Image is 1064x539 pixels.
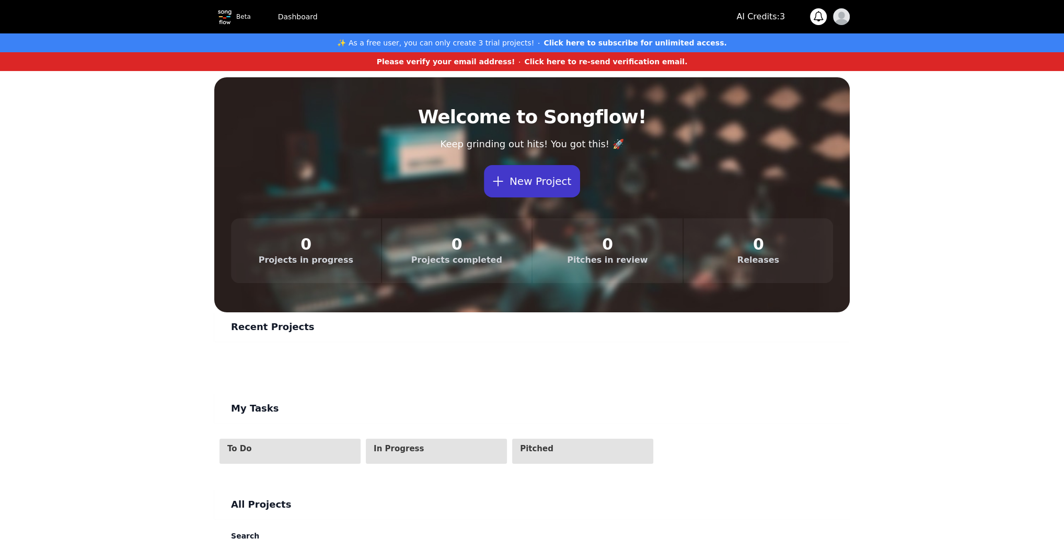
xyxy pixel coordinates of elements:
dt: Projects completed [399,254,515,266]
p: AI Credits: 3 [736,10,785,23]
dt: Releases [700,254,817,266]
p: Keep grinding out hits! You got this! 🚀 [231,136,833,153]
dd: 0 [399,235,515,254]
button: New Project [484,165,580,197]
span: Pitched [520,444,608,453]
img: Topline [214,6,235,27]
strong: ✨ As a free user, you can only create 3 trial projects! [337,39,534,47]
strong: Click here to subscribe for unlimited access. [543,39,726,47]
dt: Pitches in review [549,254,666,266]
button: Please verify your email address!Click here to re-send verification email. [377,55,688,68]
dd: 0 [700,235,817,254]
h2: Welcome to Songflow! [231,107,833,127]
dd: 0 [549,235,666,254]
span: To Do [227,444,315,453]
strong: Please verify your email address! [377,57,515,66]
p: Beta [236,13,251,21]
strong: Click here to re-send verification email. [524,57,687,66]
h1: My Tasks [231,402,833,415]
button: ✨ As a free user, you can only create 3 trial projects!Click here to subscribe for unlimited access. [337,37,726,49]
dt: Projects in progress [248,254,364,266]
h1: Recent Projects [231,321,833,333]
span: In Progress [374,444,461,453]
a: Dashboard [272,7,324,26]
dd: 0 [248,235,364,254]
h1: All Projects [231,498,833,511]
